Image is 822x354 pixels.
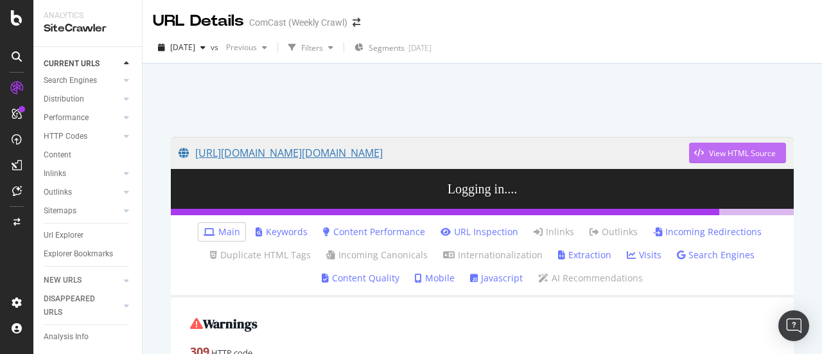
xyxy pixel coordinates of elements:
span: 2025 Aug. 23rd [170,42,195,53]
button: Filters [283,37,338,58]
h3: Logging in.... [171,169,794,209]
a: Outlinks [44,186,120,199]
a: Incoming Redirections [653,226,762,238]
div: DISAPPEARED URLS [44,292,109,319]
a: Javascript [470,272,523,285]
div: Search Engines [44,74,97,87]
button: [DATE] [153,37,211,58]
button: Previous [221,37,272,58]
div: Inlinks [44,167,66,181]
a: Url Explorer [44,229,133,242]
div: arrow-right-arrow-left [353,18,360,27]
a: Content Quality [322,272,399,285]
span: vs [211,42,221,53]
a: Search Engines [677,249,755,261]
a: Analysis Info [44,330,133,344]
a: Performance [44,111,120,125]
a: Sitemaps [44,204,120,218]
a: Explorer Bookmarks [44,247,133,261]
div: SiteCrawler [44,21,132,36]
a: AI Recommendations [538,272,643,285]
div: URL Details [153,10,244,32]
div: Filters [301,42,323,53]
div: Content [44,148,71,162]
a: Duplicate HTML Tags [210,249,311,261]
a: HTTP Codes [44,130,120,143]
a: Inlinks [44,167,120,181]
a: Incoming Canonicals [326,249,428,261]
a: DISAPPEARED URLS [44,292,120,319]
a: Outlinks [590,226,638,238]
a: Main [204,226,240,238]
button: View HTML Source [689,143,786,163]
a: Content [44,148,133,162]
a: URL Inspection [441,226,518,238]
div: Explorer Bookmarks [44,247,113,261]
div: Sitemaps [44,204,76,218]
span: Previous [221,42,257,53]
div: Analytics [44,10,132,21]
a: Visits [627,249,661,261]
a: Content Performance [323,226,425,238]
div: CURRENT URLS [44,57,100,71]
a: [URL][DOMAIN_NAME][DOMAIN_NAME] [179,137,689,169]
button: Segments[DATE] [349,37,437,58]
div: View HTML Source [709,148,776,159]
div: Analysis Info [44,330,89,344]
a: Internationalization [443,249,543,261]
a: Search Engines [44,74,120,87]
a: Mobile [415,272,455,285]
a: Keywords [256,226,308,238]
a: CURRENT URLS [44,57,120,71]
span: Segments [369,42,405,53]
div: Distribution [44,93,84,106]
div: Performance [44,111,89,125]
div: HTTP Codes [44,130,87,143]
h2: Warnings [190,317,774,331]
div: Url Explorer [44,229,83,242]
div: NEW URLS [44,274,82,287]
a: Distribution [44,93,120,106]
a: Inlinks [534,226,574,238]
a: NEW URLS [44,274,120,287]
div: ComCast (Weekly Crawl) [249,16,347,29]
div: Open Intercom Messenger [778,310,809,341]
div: Outlinks [44,186,72,199]
a: Extraction [558,249,611,261]
div: [DATE] [408,42,432,53]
